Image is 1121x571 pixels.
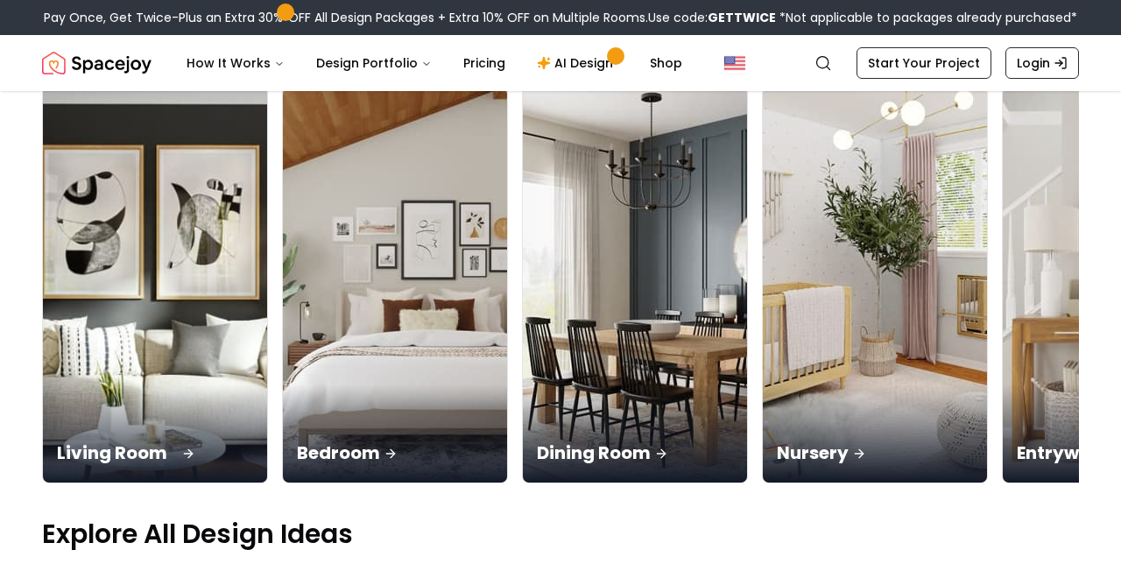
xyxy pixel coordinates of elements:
nav: Main [173,46,696,81]
p: Nursery [777,441,973,465]
img: Bedroom [283,87,507,483]
p: Bedroom [297,441,493,465]
p: Explore All Design Ideas [42,518,1079,550]
a: Spacejoy [42,46,152,81]
nav: Global [42,35,1079,91]
a: AI Design [523,46,632,81]
img: United States [724,53,745,74]
a: Login [1005,47,1079,79]
img: Spacejoy Logo [42,46,152,81]
a: BedroomBedroom [282,86,508,483]
a: Start Your Project [857,47,991,79]
img: Living Room [38,77,273,493]
a: NurseryNursery [762,86,988,483]
button: How It Works [173,46,299,81]
p: Living Room [57,441,253,465]
a: Dining RoomDining Room [522,86,748,483]
a: Shop [636,46,696,81]
p: Dining Room [537,441,733,465]
b: GETTWICE [708,9,776,26]
img: Nursery [763,87,987,483]
div: Pay Once, Get Twice-Plus an Extra 30% OFF All Design Packages + Extra 10% OFF on Multiple Rooms. [44,9,1077,26]
span: Use code: [648,9,776,26]
span: *Not applicable to packages already purchased* [776,9,1077,26]
img: Dining Room [523,87,747,483]
a: Pricing [449,46,519,81]
a: Living RoomLiving Room [42,86,268,483]
button: Design Portfolio [302,46,446,81]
